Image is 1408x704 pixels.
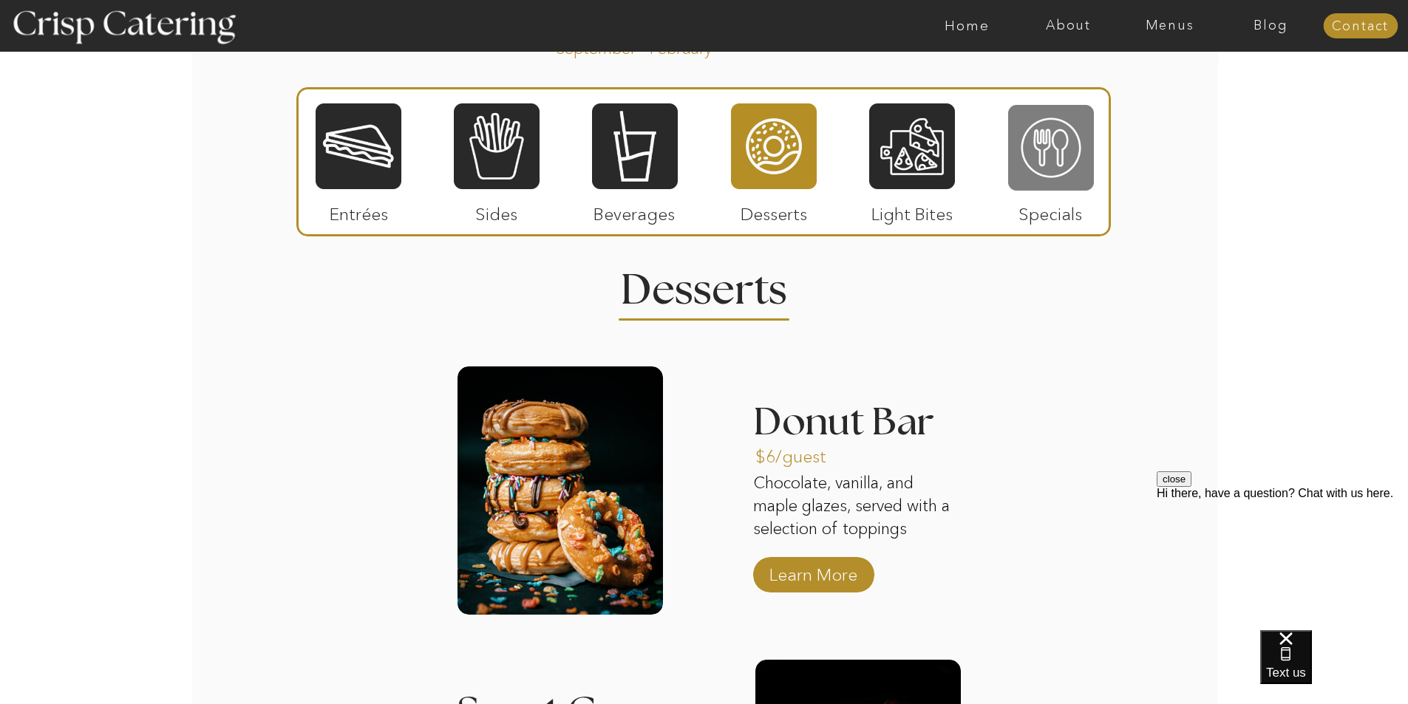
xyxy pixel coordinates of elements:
a: Learn More [764,550,863,592]
h2: Desserts [608,270,800,298]
p: Chocolate, vanilla, and maple glazes, served with a selection of toppings [753,472,959,543]
p: September - February [556,38,759,55]
p: Beverages [585,189,684,232]
p: Sides [447,189,545,232]
a: Blog [1220,18,1322,33]
iframe: podium webchat widget bubble [1260,630,1408,704]
p: Light Bites [863,189,962,232]
p: Specials [1001,189,1100,232]
a: Contact [1323,19,1398,34]
a: $6/guest [755,431,854,474]
a: About [1018,18,1119,33]
p: Desserts [725,189,823,232]
iframe: podium webchat widget prompt [1157,471,1408,649]
a: Home [916,18,1018,33]
p: Entrées [310,189,408,232]
h3: Donut Bar [753,403,1010,448]
a: Menus [1119,18,1220,33]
